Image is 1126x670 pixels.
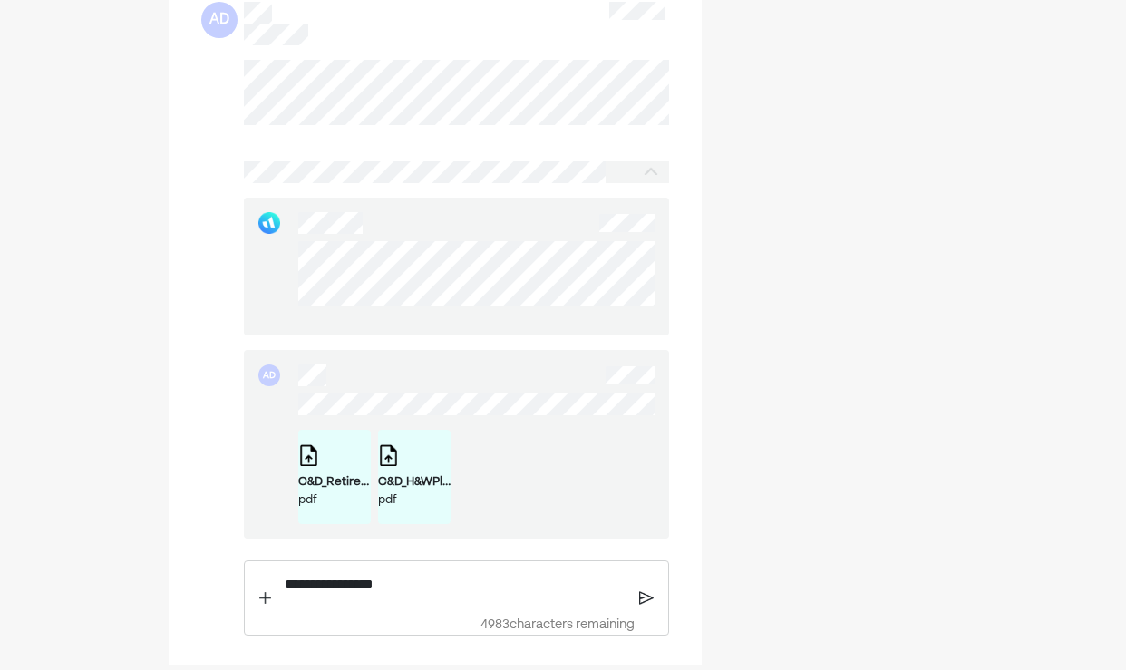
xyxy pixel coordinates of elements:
[298,491,371,510] div: pdf
[378,491,451,510] div: pdf
[276,615,635,635] div: 4983 characters remaining
[298,473,371,491] div: C&D_Retirement_Plan_Trust_Summary_2023_05.pdf
[276,561,635,607] div: Rich Text Editor. Editing area: main
[258,364,280,386] div: AD
[378,473,451,491] div: C&D_H&WPlanSPD2023.pdf
[201,2,238,38] div: AD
